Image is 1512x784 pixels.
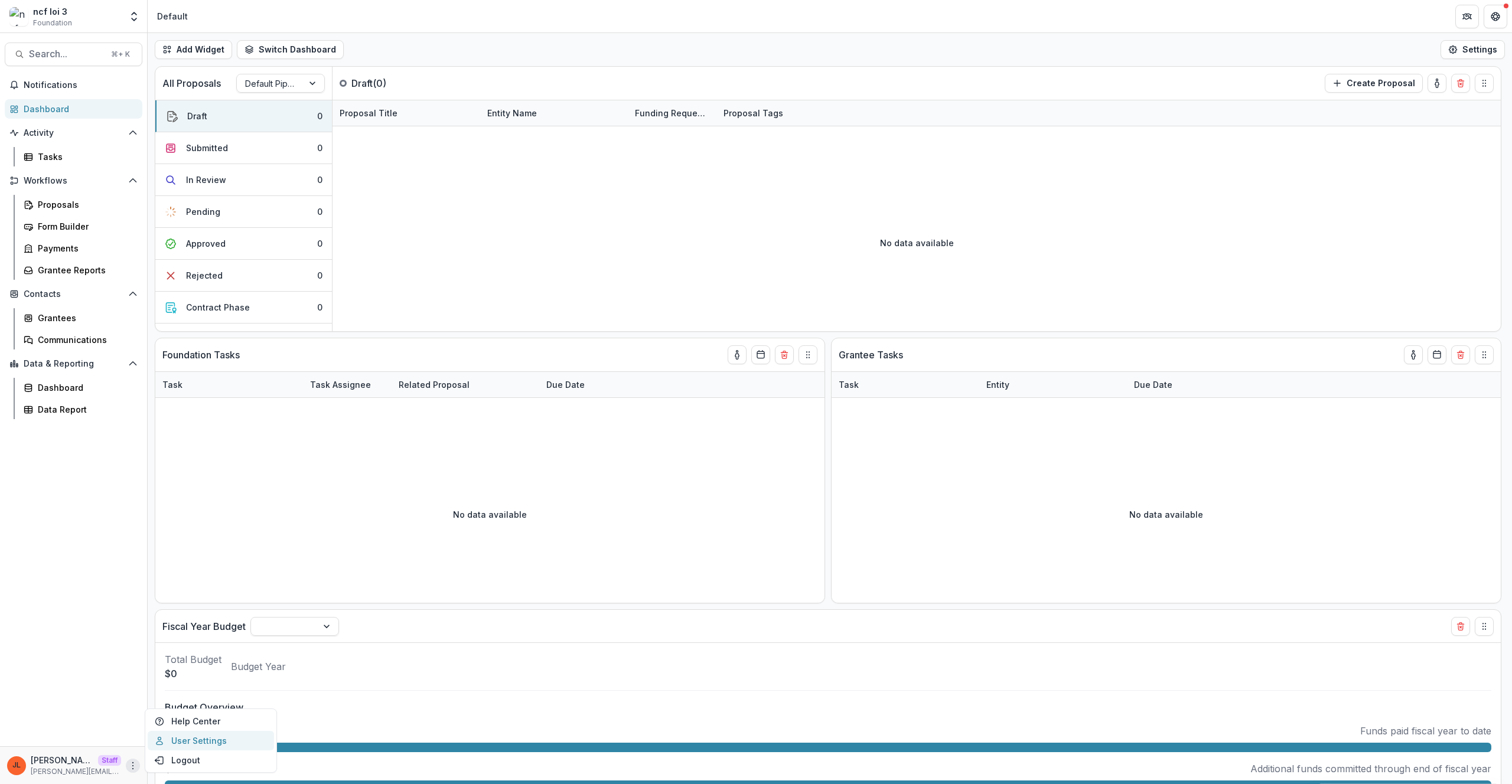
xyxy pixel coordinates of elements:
[155,164,332,196] button: In Review0
[628,100,716,126] div: Funding Requested
[392,372,539,397] div: Related Proposal
[155,260,332,292] button: Rejected0
[162,348,240,362] p: Foundation Tasks
[19,217,142,236] a: Form Builder
[187,110,207,122] div: Draft
[155,372,303,397] div: Task
[716,107,790,119] div: Proposal Tags
[9,7,28,26] img: ncf loi 3
[1325,74,1423,93] button: Create Proposal
[24,103,133,115] div: Dashboard
[1428,345,1446,364] button: Calendar
[317,269,322,282] div: 0
[24,176,123,186] span: Workflows
[392,378,477,391] div: Related Proposal
[1441,40,1505,59] button: Settings
[19,308,142,328] a: Grantees
[832,372,979,397] div: Task
[31,766,121,777] p: [PERSON_NAME][EMAIL_ADDRESS][DOMAIN_NAME]
[165,652,221,667] p: Total Budget
[24,80,138,90] span: Notifications
[5,43,142,66] button: Search...
[33,5,72,18] div: ncf loi 3
[775,345,794,364] button: Delete card
[33,18,72,28] span: Foundation
[716,100,864,126] div: Proposal Tags
[38,264,133,276] div: Grantee Reports
[832,378,866,391] div: Task
[333,100,480,126] div: Proposal Title
[5,285,142,303] button: Open Contacts
[1129,508,1203,521] p: No data available
[1404,345,1423,364] button: toggle-assigned-to-me
[351,76,440,90] p: Draft ( 0 )
[19,195,142,214] a: Proposals
[38,381,133,394] div: Dashboard
[155,40,232,59] button: Add Widget
[480,107,544,119] div: Entity Name
[19,147,142,166] a: Tasks
[333,107,405,119] div: Proposal Title
[1475,617,1494,636] button: Drag
[303,372,392,397] div: Task Assignee
[165,700,1491,714] p: Budget Overview
[1451,74,1470,93] button: Delete card
[1475,74,1494,93] button: Drag
[38,220,133,233] div: Form Builder
[162,619,246,633] p: Fiscal Year Budget
[979,378,1016,391] div: Entity
[24,289,123,299] span: Contacts
[5,123,142,142] button: Open Activity
[19,330,142,349] a: Communications
[1451,617,1470,636] button: Delete card
[880,237,954,249] p: No data available
[155,378,190,391] div: Task
[317,301,322,313] div: 0
[1250,762,1491,776] p: Additional funds committed through end of fiscal year
[628,107,716,119] div: Funding Requested
[539,378,592,391] div: Due Date
[29,48,104,60] span: Search...
[5,171,142,190] button: Open Workflows
[19,378,142,397] a: Dashboard
[1475,345,1494,364] button: Drag
[24,359,123,369] span: Data & Reporting
[155,228,332,260] button: Approved0
[1428,74,1446,93] button: toggle-assigned-to-me
[38,334,133,346] div: Communications
[38,242,133,254] div: Payments
[1360,724,1491,738] p: Funds paid fiscal year to date
[24,128,123,138] span: Activity
[126,759,140,773] button: More
[979,372,1127,397] div: Entity
[5,76,142,94] button: Notifications
[186,142,228,154] div: Submitted
[5,354,142,373] button: Open Data & Reporting
[1127,378,1179,391] div: Due Date
[480,100,628,126] div: Entity Name
[317,142,322,154] div: 0
[19,400,142,419] a: Data Report
[1451,345,1470,364] button: Delete card
[109,48,132,61] div: ⌘ + K
[317,237,322,250] div: 0
[1455,5,1479,28] button: Partners
[31,754,93,766] p: [PERSON_NAME]
[19,239,142,258] a: Payments
[98,755,121,766] p: Staff
[1484,5,1507,28] button: Get Help
[539,372,628,397] div: Due Date
[799,345,817,364] button: Drag
[155,100,332,132] button: Draft0
[155,196,332,228] button: Pending0
[1127,372,1216,397] div: Due Date
[5,99,142,119] a: Dashboard
[317,205,322,218] div: 0
[157,10,188,22] div: Default
[317,110,322,122] div: 0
